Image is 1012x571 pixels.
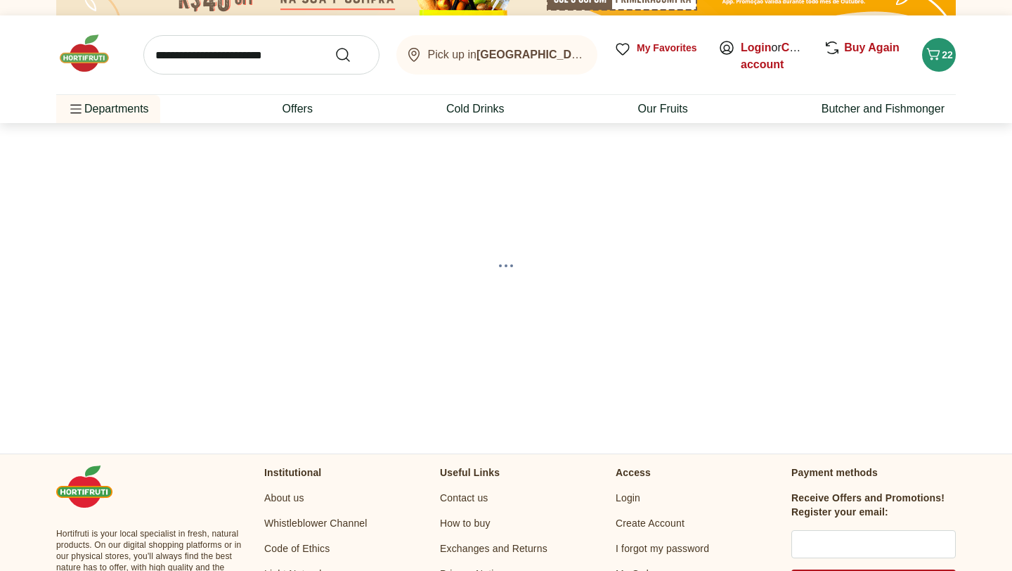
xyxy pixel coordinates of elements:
[822,103,945,115] font: Butcher and Fishmonger
[616,492,640,503] font: Login
[446,103,505,115] font: Cold Drinks
[791,492,945,503] font: Receive Offers and Promotions!
[440,543,547,554] font: Exchanges and Returns
[616,516,685,530] a: Create Account
[791,467,878,478] font: Payment methods
[616,518,685,529] font: Create Account
[772,41,781,53] font: or
[922,38,956,72] button: Cart
[822,101,945,117] a: Butcher and Fishmonger
[446,101,505,117] a: Cold Drinks
[56,466,126,508] img: Fruit and vegetables
[264,467,321,478] font: Institutional
[638,103,688,115] font: Our Fruits
[616,543,709,554] font: I forgot my password
[440,541,547,556] a: Exchanges and Returns
[616,467,651,478] font: Access
[440,491,488,505] a: Contact us
[440,492,488,503] font: Contact us
[476,49,720,60] font: [GEOGRAPHIC_DATA]/[GEOGRAPHIC_DATA]
[428,49,476,60] font: Pick up in
[637,42,697,53] font: My Favorites
[844,41,900,53] a: Buy Again
[616,541,709,556] a: I forgot my password
[67,92,84,126] button: Menu
[440,516,491,530] a: How to buy
[791,506,888,518] font: Register your email:
[614,41,701,69] a: My Favorites
[143,35,379,75] input: search
[440,467,500,478] font: Useful Links
[283,103,313,115] font: Offers
[440,518,491,529] font: How to buy
[283,101,313,117] a: Offers
[264,492,304,503] font: About us
[84,103,149,115] font: Departments
[264,543,330,554] font: Code of Ethics
[264,516,368,530] a: Whistleblower Channel
[264,541,330,556] a: Code of Ethics
[335,46,368,63] button: Submit Search
[741,41,772,53] a: Login
[638,101,688,117] a: Our Fruits
[942,49,953,60] font: 22
[264,518,368,529] font: Whistleblower Channel
[56,32,126,75] img: Fruit and vegetables
[616,491,640,505] a: Login
[396,35,597,75] button: Pick up in[GEOGRAPHIC_DATA]/[GEOGRAPHIC_DATA]
[264,491,304,505] a: About us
